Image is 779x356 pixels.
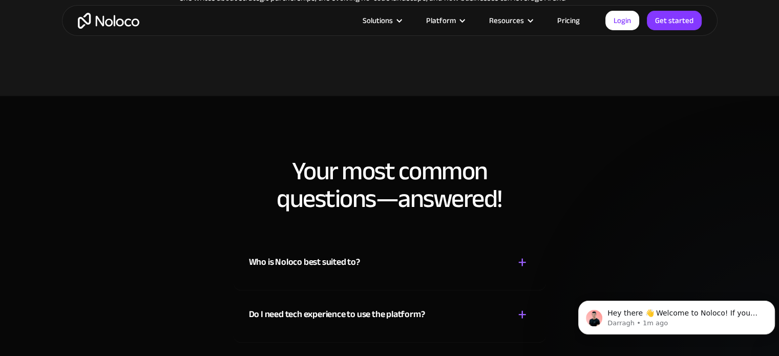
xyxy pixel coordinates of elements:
[574,279,779,351] iframe: Intercom notifications message
[363,14,393,27] div: Solutions
[489,14,524,27] div: Resources
[518,254,527,271] div: +
[249,307,425,322] div: Do I need tech experience to use the platform?
[544,14,593,27] a: Pricing
[350,14,413,27] div: Solutions
[78,13,139,29] a: home
[647,11,702,30] a: Get started
[476,14,544,27] div: Resources
[518,306,527,324] div: +
[426,14,456,27] div: Platform
[249,255,360,270] div: Who is Noloco best suited to?
[413,14,476,27] div: Platform
[72,157,707,213] h2: Your most common questions—answered!
[605,11,639,30] a: Login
